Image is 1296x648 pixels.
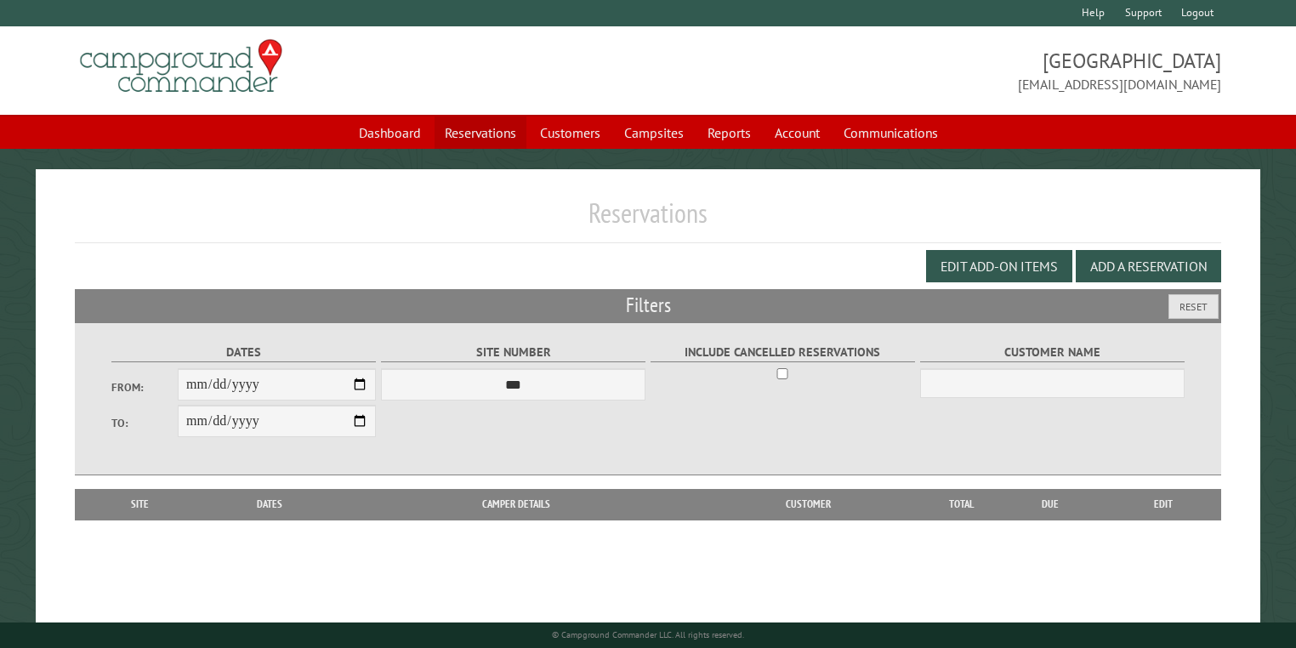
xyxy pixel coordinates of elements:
[83,489,196,520] th: Site
[648,47,1221,94] span: [GEOGRAPHIC_DATA] [EMAIL_ADDRESS][DOMAIN_NAME]
[1105,489,1221,520] th: Edit
[1076,250,1221,282] button: Add a Reservation
[349,117,431,149] a: Dashboard
[926,250,1072,282] button: Edit Add-on Items
[75,289,1222,321] h2: Filters
[111,379,178,395] label: From:
[651,343,915,362] label: Include Cancelled Reservations
[928,489,996,520] th: Total
[697,117,761,149] a: Reports
[75,196,1222,243] h1: Reservations
[1168,294,1219,319] button: Reset
[196,489,344,520] th: Dates
[765,117,830,149] a: Account
[920,343,1185,362] label: Customer Name
[111,415,178,431] label: To:
[344,489,690,520] th: Camper Details
[996,489,1105,520] th: Due
[381,343,645,362] label: Site Number
[435,117,526,149] a: Reservations
[111,343,376,362] label: Dates
[75,33,287,99] img: Campground Commander
[530,117,611,149] a: Customers
[614,117,694,149] a: Campsites
[689,489,928,520] th: Customer
[552,629,744,640] small: © Campground Commander LLC. All rights reserved.
[833,117,948,149] a: Communications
